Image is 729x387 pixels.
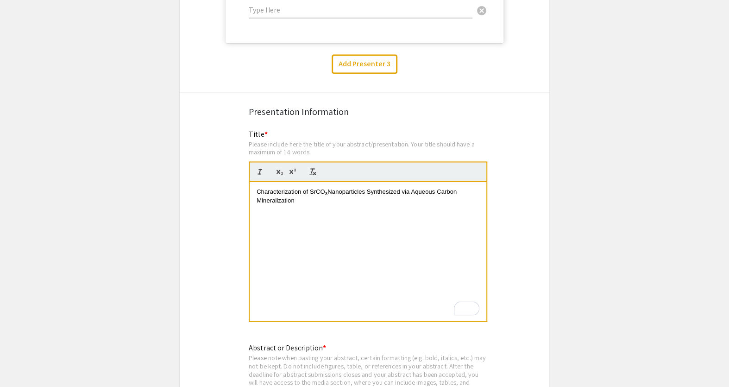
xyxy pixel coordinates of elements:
input: Type Here [249,5,472,15]
mat-label: Title [249,129,268,139]
span: Nanoparticles Synthesized via Aqueous Carbon Mineralization [257,188,459,203]
div: Please include here the title of your abstract/presentation. Your title should have a maximum of ... [249,140,487,156]
div: To enrich screen reader interactions, please activate Accessibility in Grammarly extension settings [250,182,486,321]
span: cancel [476,5,487,16]
span: Characterization of SrCO [257,188,325,195]
div: Presentation Information [249,105,480,119]
mat-label: Abstract or Description [249,343,326,352]
sub: 3 [325,190,328,196]
button: Add Presenter 3 [332,54,397,74]
iframe: Chat [7,345,39,380]
button: Clear [472,1,491,19]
